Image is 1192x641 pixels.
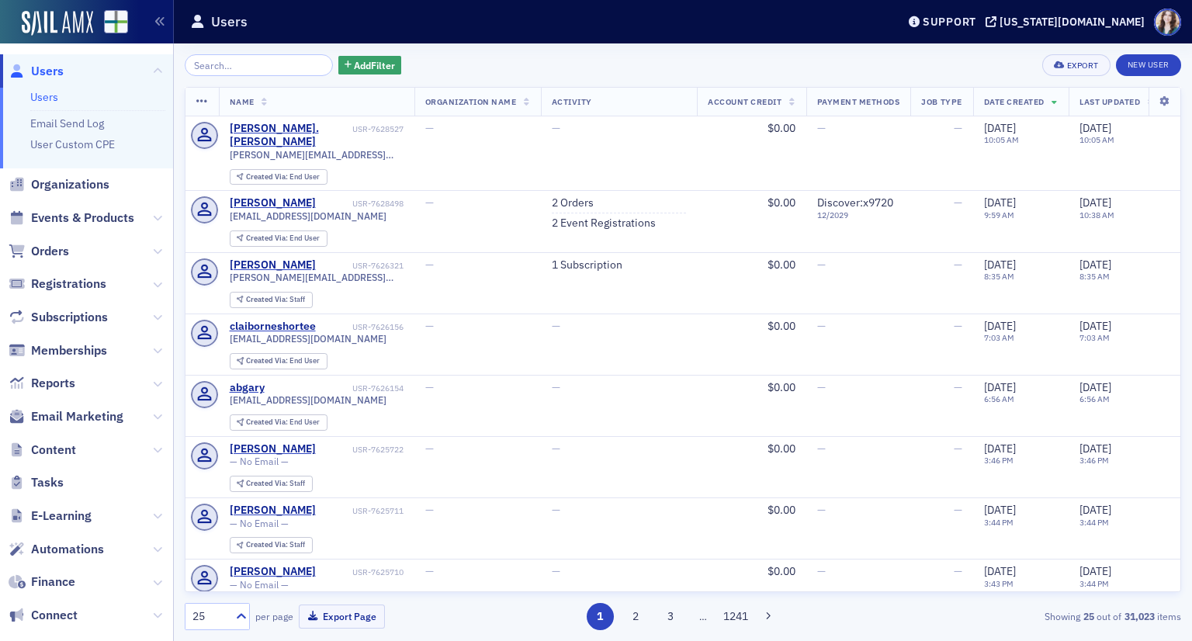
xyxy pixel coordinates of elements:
[246,539,289,549] span: Created Via :
[817,442,826,456] span: —
[31,607,78,624] span: Connect
[230,565,316,579] a: [PERSON_NAME]
[984,196,1016,210] span: [DATE]
[31,541,104,558] span: Automations
[622,603,649,630] button: 2
[230,169,327,185] div: Created Via: End User
[299,605,385,629] button: Export Page
[9,442,76,459] a: Content
[1079,393,1110,404] time: 6:56 AM
[552,258,622,272] a: 1 Subscription
[230,122,350,149] a: [PERSON_NAME].[PERSON_NAME]
[211,12,248,31] h1: Users
[230,456,289,467] span: — No Email —
[1079,503,1111,517] span: [DATE]
[768,319,795,333] span: $0.00
[1079,380,1111,394] span: [DATE]
[1079,442,1111,456] span: [DATE]
[230,504,316,518] a: [PERSON_NAME]
[1000,15,1145,29] div: [US_STATE][DOMAIN_NAME]
[230,272,404,283] span: [PERSON_NAME][EMAIL_ADDRESS][DOMAIN_NAME]
[425,258,434,272] span: —
[230,537,313,553] div: Created Via: Staff
[230,210,386,222] span: [EMAIL_ADDRESS][DOMAIN_NAME]
[246,233,289,243] span: Created Via :
[185,54,333,76] input: Search…
[31,508,92,525] span: E-Learning
[768,503,795,517] span: $0.00
[984,503,1016,517] span: [DATE]
[230,381,265,395] a: abgary
[552,96,592,107] span: Activity
[954,503,962,517] span: —
[22,11,93,36] img: SailAMX
[230,414,327,431] div: Created Via: End User
[984,442,1016,456] span: [DATE]
[552,319,560,333] span: —
[817,96,900,107] span: Payment Methods
[817,210,900,220] span: 12 / 2029
[552,121,560,135] span: —
[552,380,560,394] span: —
[984,332,1014,343] time: 7:03 AM
[954,442,962,456] span: —
[1079,319,1111,333] span: [DATE]
[230,96,255,107] span: Name
[31,275,106,293] span: Registrations
[318,445,404,455] div: USR-7625722
[318,261,404,271] div: USR-7626321
[246,234,320,243] div: End User
[230,258,316,272] a: [PERSON_NAME]
[246,172,289,182] span: Created Via :
[31,408,123,425] span: Email Marketing
[9,508,92,525] a: E-Learning
[552,196,594,210] a: 2 Orders
[230,320,316,334] a: claiborneshortee
[31,309,108,326] span: Subscriptions
[9,342,107,359] a: Memberships
[318,199,404,209] div: USR-7628498
[1079,455,1109,466] time: 3:46 PM
[1079,258,1111,272] span: [DATE]
[817,380,826,394] span: —
[1079,271,1110,282] time: 8:35 AM
[230,442,316,456] div: [PERSON_NAME]
[354,58,395,72] span: Add Filter
[246,417,289,427] span: Created Via :
[9,541,104,558] a: Automations
[984,121,1016,135] span: [DATE]
[230,579,289,591] span: — No Email —
[954,196,962,210] span: —
[954,319,962,333] span: —
[352,124,404,134] div: USR-7628527
[93,10,128,36] a: View Homepage
[230,353,327,369] div: Created Via: End User
[267,383,404,393] div: USR-7626154
[425,96,517,107] span: Organization Name
[817,503,826,517] span: —
[817,258,826,272] span: —
[1121,609,1157,623] strong: 31,023
[246,355,289,366] span: Created Via :
[984,319,1016,333] span: [DATE]
[9,573,75,591] a: Finance
[587,603,614,630] button: 1
[31,243,69,260] span: Orders
[954,121,962,135] span: —
[1079,210,1114,220] time: 10:38 AM
[425,442,434,456] span: —
[230,196,316,210] div: [PERSON_NAME]
[31,63,64,80] span: Users
[30,90,58,104] a: Users
[9,176,109,193] a: Organizations
[1079,96,1140,107] span: Last Updated
[768,564,795,578] span: $0.00
[1079,564,1111,578] span: [DATE]
[338,56,402,75] button: AddFilter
